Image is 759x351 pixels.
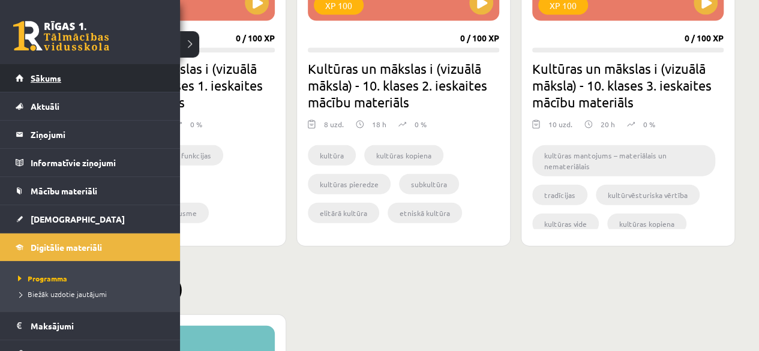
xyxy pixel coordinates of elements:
a: Maksājumi [16,312,165,340]
li: subkultūra [399,174,459,194]
h2: Pabeigtie (1) [72,277,735,300]
p: 0 % [643,119,655,130]
p: 18 h [372,119,386,130]
li: kultūras kopiena [364,145,443,166]
a: Aktuāli [16,92,165,120]
a: Informatīvie ziņojumi [16,149,165,176]
a: [DEMOGRAPHIC_DATA] [16,205,165,233]
p: 0 % [415,119,427,130]
li: kultūras kopiena [607,214,686,234]
legend: Informatīvie ziņojumi [31,149,165,176]
li: elitārā kultūra [308,203,379,223]
a: Programma [15,273,168,284]
a: Ziņojumi [16,121,165,148]
a: Rīgas 1. Tālmācības vidusskola [13,21,109,51]
a: Sākums [16,64,165,92]
li: kultūras funkcijas [140,145,223,166]
a: Mācību materiāli [16,177,165,205]
a: Digitālie materiāli [16,233,165,261]
span: Sākums [31,73,61,83]
li: kultūras mantojums – materiālais un nemateriālais [532,145,715,176]
span: Aktuāli [31,101,59,112]
legend: Ziņojumi [31,121,165,148]
span: Biežāk uzdotie jautājumi [15,289,107,299]
span: Digitālie materiāli [31,242,102,253]
p: 20 h [601,119,615,130]
li: kultūrvēsturiska vērtība [596,185,700,205]
span: Programma [15,274,67,283]
li: kultūra [308,145,356,166]
p: 0 % [190,119,202,130]
h2: Kultūras un mākslas i (vizuālā māksla) - 10. klases 2. ieskaites mācību materiāls [308,60,499,110]
span: Mācību materiāli [31,185,97,196]
li: tradīcijas [532,185,587,205]
div: 8 uzd. [324,119,344,137]
span: [DEMOGRAPHIC_DATA] [31,214,125,224]
legend: Maksājumi [31,312,165,340]
div: 10 uzd. [548,119,572,137]
li: etniskā kultūra [388,203,462,223]
li: kultūras pieredze [308,174,391,194]
li: kultūras vide [532,214,599,234]
h2: Kultūras un mākslas i (vizuālā māksla) - 10. klases 3. ieskaites mācību materiāls [532,60,724,110]
a: Biežāk uzdotie jautājumi [15,289,168,299]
